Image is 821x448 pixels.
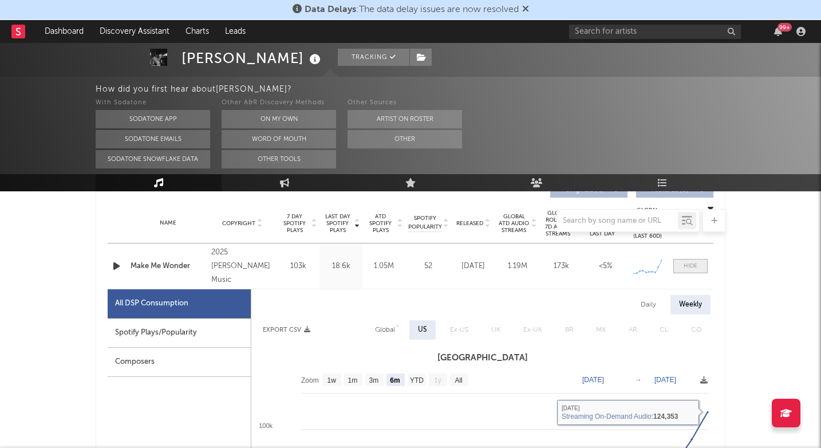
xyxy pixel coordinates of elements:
button: Tracking [338,49,409,66]
div: Spotify Plays/Popularity [108,319,251,348]
span: Data Delays [305,5,356,14]
div: Global Streaming Trend (Last 60D) [630,206,665,241]
div: All DSP Consumption [115,297,188,311]
a: Dashboard [37,20,92,43]
text: 1m [348,376,358,384]
div: How did you first hear about [PERSON_NAME] ? [96,82,821,96]
div: 2025 [PERSON_NAME] Music [211,246,274,287]
button: Export CSV [263,327,310,333]
button: 99+ [774,27,782,36]
div: All DSP Consumption [108,289,251,319]
text: YTD [410,376,424,384]
div: Other A&R Discovery Methods [222,96,336,110]
text: [DATE] [654,376,676,384]
div: 52 [408,261,448,272]
a: Charts [177,20,217,43]
div: 1.19M [498,261,536,272]
div: Weekly [670,295,711,315]
button: Other Tools [222,150,336,168]
text: All [455,376,462,384]
button: Word Of Mouth [222,130,336,148]
div: Composers [108,348,251,377]
a: Discovery Assistant [92,20,177,43]
text: → [635,376,642,384]
div: 99 + [777,23,792,32]
div: 1.05M [365,261,402,272]
div: 18.6k [322,261,360,272]
button: Sodatone App [96,110,210,128]
div: Global [375,323,395,337]
input: Search for artists [569,25,741,39]
button: On My Own [222,110,336,128]
div: [PERSON_NAME] [181,49,323,68]
a: Leads [217,20,254,43]
div: With Sodatone [96,96,210,110]
text: 3m [369,376,379,384]
h3: [GEOGRAPHIC_DATA] [251,351,713,365]
text: 6m [390,376,400,384]
button: Sodatone Emails [96,130,210,148]
div: Daily [632,295,665,315]
text: 1w [327,376,337,384]
text: 1y [434,376,441,384]
button: Other [348,130,462,148]
a: Make Me Wonder [131,261,206,272]
div: [DATE] [454,261,492,272]
div: <5% [586,261,625,272]
div: 173k [542,261,581,272]
div: Other Sources [348,96,462,110]
text: Zoom [301,376,319,384]
text: [DATE] [582,376,604,384]
span: Dismiss [522,5,529,14]
div: US [418,323,427,337]
span: : The data delay issues are now resolved [305,5,519,14]
input: Search by song name or URL [557,217,678,226]
div: 103k [279,261,317,272]
text: 100k [259,422,273,429]
button: Artist on Roster [348,110,462,128]
button: Sodatone Snowflake Data [96,150,210,168]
